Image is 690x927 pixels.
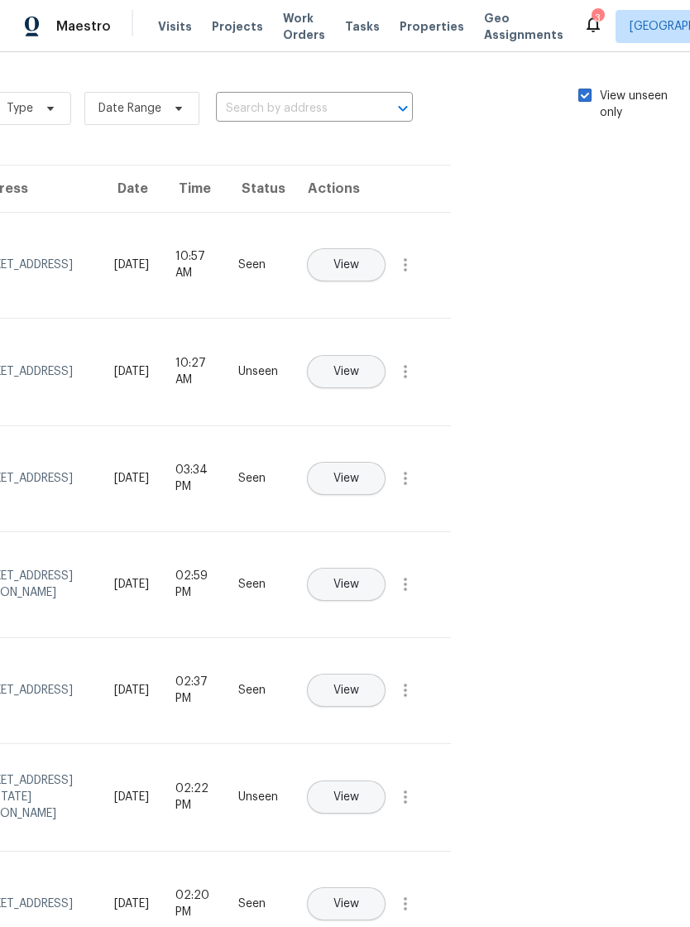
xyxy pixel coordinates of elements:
button: View [307,248,386,281]
div: 02:20 PM [175,887,212,920]
span: Projects [212,18,263,35]
div: 10:27 AM [175,355,212,388]
div: Seen [238,682,278,699]
div: 10:57 AM [175,248,212,281]
div: 03:34 PM [175,462,212,495]
span: Maestro [56,18,111,35]
div: [DATE] [114,363,149,380]
span: Visits [158,18,192,35]
button: View [307,781,386,814]
div: 02:37 PM [175,674,212,707]
div: Unseen [238,363,278,380]
button: View [307,568,386,601]
th: Actions [291,166,451,212]
span: Tasks [345,21,380,32]
div: Seen [238,470,278,487]
div: [DATE] [114,789,149,805]
button: View [307,674,386,707]
div: 02:22 PM [175,781,212,814]
span: View [333,473,359,485]
button: View [307,887,386,920]
span: View [333,259,359,271]
div: [DATE] [114,682,149,699]
span: View [333,684,359,697]
div: 3 [592,10,603,26]
div: [DATE] [114,896,149,912]
div: Unseen [238,789,278,805]
div: [DATE] [114,257,149,273]
div: Seen [238,576,278,593]
th: Time [162,166,225,212]
button: View [307,355,386,388]
div: [DATE] [114,470,149,487]
span: View [333,898,359,910]
span: Geo Assignments [484,10,563,43]
div: 02:59 PM [175,568,212,601]
span: Type [7,100,33,117]
button: View [307,462,386,495]
span: Work Orders [283,10,325,43]
span: View [333,791,359,804]
div: Seen [238,257,278,273]
span: Properties [400,18,464,35]
th: Status [225,166,291,212]
input: Search by address [216,96,367,122]
th: Date [101,166,162,212]
span: View [333,366,359,378]
span: Date Range [98,100,161,117]
span: View [333,579,359,591]
div: [DATE] [114,576,149,593]
div: Seen [238,896,278,912]
button: Open [391,97,414,120]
